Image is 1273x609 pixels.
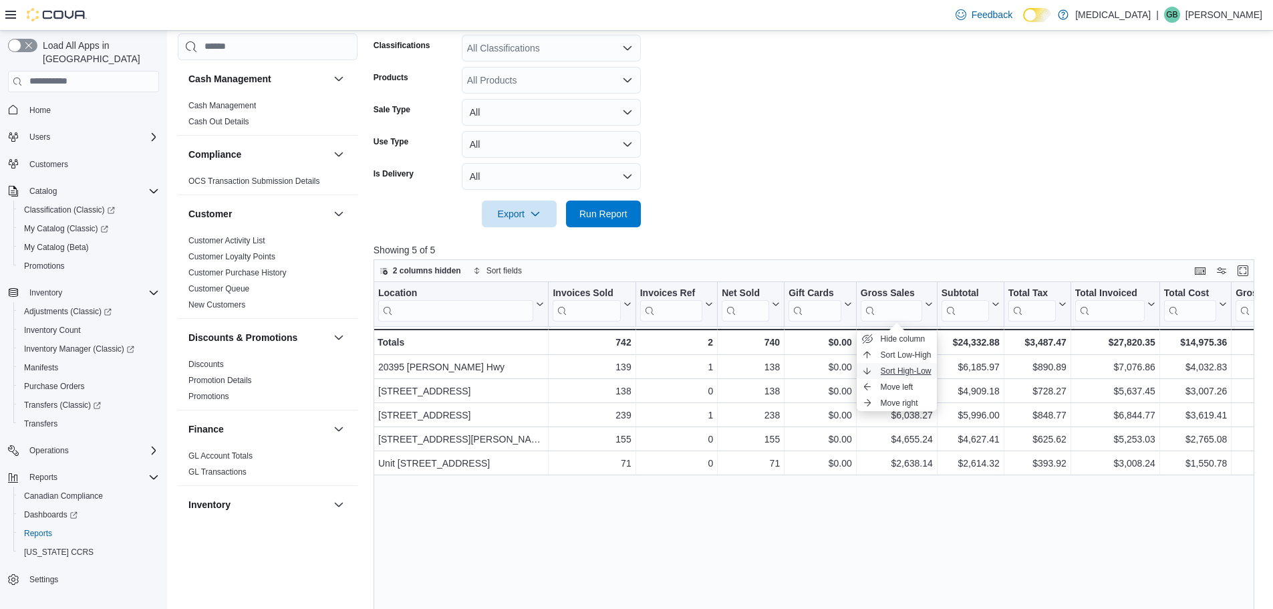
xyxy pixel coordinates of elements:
span: Home [29,105,51,116]
button: Reports [3,468,164,487]
span: GL Account Totals [188,451,253,461]
span: Catalog [29,186,57,197]
button: Users [3,128,164,146]
p: | [1156,7,1159,23]
span: Sort High-Low [881,366,932,376]
div: Gross Sales [861,287,922,321]
div: Net Sold [722,287,769,321]
a: New Customers [188,300,245,310]
div: $848.77 [1008,407,1067,423]
button: Inventory [3,283,164,302]
span: Customer Loyalty Points [188,251,275,262]
span: Promotions [188,391,229,402]
div: Total Tax [1008,287,1056,321]
button: Sort High-Low [857,363,937,379]
span: Cash Out Details [188,116,249,127]
span: Reports [19,525,159,541]
span: Settings [29,574,58,585]
div: 139 [553,359,631,375]
div: Gift Cards [789,287,841,299]
a: Manifests [19,360,63,376]
div: Total Cost [1164,287,1216,321]
a: Customer Queue [188,284,249,293]
a: Dashboards [13,505,164,524]
span: Transfers [19,416,159,432]
div: Total Cost [1164,287,1216,299]
span: Inventory Manager (Classic) [24,344,134,354]
img: Cova [27,8,87,21]
button: Operations [3,441,164,460]
div: $6,038.27 [861,407,933,423]
div: Discounts & Promotions [178,356,358,410]
div: 239 [553,407,631,423]
button: Canadian Compliance [13,487,164,505]
a: Promotions [188,392,229,401]
div: 0 [640,455,712,471]
span: Inventory Count [24,325,81,336]
span: Feedback [972,8,1012,21]
span: Hide column [881,334,926,344]
div: $393.92 [1008,455,1067,471]
button: Open list of options [622,75,633,86]
div: $3,007.26 [1164,383,1227,399]
span: Transfers (Classic) [24,400,101,410]
div: $0.00 [789,407,852,423]
div: 138 [722,359,780,375]
button: Compliance [188,148,328,161]
button: Finance [188,422,328,436]
button: Transfers [13,414,164,433]
button: Sort fields [468,263,527,279]
a: [US_STATE] CCRS [19,544,99,560]
button: Enter fullscreen [1235,263,1251,279]
div: $24,332.88 [942,334,1000,350]
button: Customers [3,154,164,174]
button: Gift Cards [789,287,852,321]
a: Customer Activity List [188,236,265,245]
button: Operations [24,443,74,459]
div: Location [378,287,533,321]
span: Reports [29,472,57,483]
span: My Catalog (Classic) [24,223,108,234]
span: Dark Mode [1023,22,1024,23]
div: [STREET_ADDRESS] [378,407,544,423]
a: Customer Purchase History [188,268,287,277]
button: Compliance [331,146,347,162]
label: Use Type [374,136,408,147]
button: 2 columns hidden [374,263,466,279]
a: Customer Loyalty Points [188,252,275,261]
a: My Catalog (Beta) [19,239,94,255]
button: Inventory [24,285,67,301]
div: $4,627.41 [942,431,1000,447]
div: 740 [722,334,780,350]
button: Location [378,287,544,321]
div: 742 [553,334,631,350]
label: Classifications [374,40,430,51]
div: Gift Card Sales [789,287,841,321]
span: Load All Apps in [GEOGRAPHIC_DATA] [37,39,159,66]
button: All [462,99,641,126]
span: GB [1166,7,1177,23]
span: Purchase Orders [24,381,85,392]
div: Glen Byrne [1164,7,1180,23]
div: $0.00 [789,359,852,375]
h3: Discounts & Promotions [188,331,297,344]
div: 20395 [PERSON_NAME] Hwy [378,359,544,375]
span: Classification (Classic) [19,202,159,218]
a: Promotion Details [188,376,252,385]
div: Invoices Ref [640,287,702,299]
span: Sort Low-High [881,350,932,360]
label: Sale Type [374,104,410,115]
div: $0.00 [789,383,852,399]
button: Run Report [566,201,641,227]
div: Totals [378,334,544,350]
div: [STREET_ADDRESS][PERSON_NAME] [378,431,544,447]
div: $4,032.83 [1164,359,1227,375]
a: Cash Management [188,101,256,110]
a: My Catalog (Classic) [19,221,114,237]
div: 1 [640,359,712,375]
button: Gross Sales [861,287,933,321]
div: $1,550.78 [1164,455,1227,471]
button: Sort Low-High [857,347,937,363]
div: $3,619.41 [1164,407,1227,423]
